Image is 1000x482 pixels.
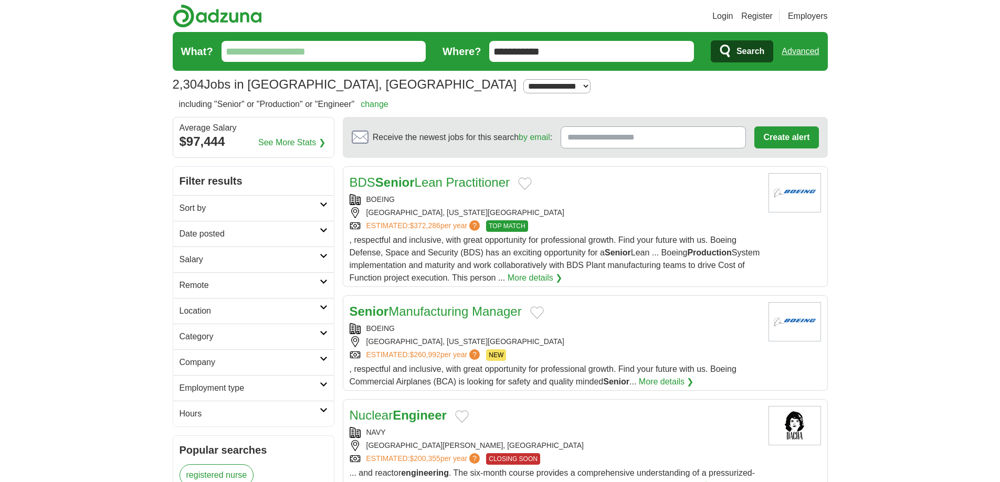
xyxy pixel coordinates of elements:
a: Sort by [173,195,334,221]
label: Where? [443,44,481,59]
a: SeniorManufacturing Manager [350,304,522,318]
strong: engineering [401,468,449,477]
h2: Date posted [180,228,320,240]
a: BOEING [366,195,395,203]
span: ? [469,220,480,231]
a: NuclearEngineer [350,408,447,422]
a: More details ❯ [508,272,563,284]
span: TOP MATCH [486,220,528,232]
h2: Remote [180,279,320,292]
a: NAVY [366,428,386,436]
strong: Senior [603,377,629,386]
a: Date posted [173,221,334,247]
span: $200,355 [409,454,440,463]
span: ? [469,453,480,464]
div: $97,444 [180,132,328,151]
span: NEW [486,349,506,361]
button: Add to favorite jobs [530,306,544,319]
div: [GEOGRAPHIC_DATA], [US_STATE][GEOGRAPHIC_DATA] [350,207,760,218]
h2: Filter results [173,167,334,195]
a: See More Stats ❯ [258,136,325,149]
a: Login [712,10,733,23]
img: Adzuna logo [173,4,262,28]
strong: Production [687,248,731,257]
strong: Senior [350,304,389,318]
a: ESTIMATED:$260,992per year? [366,349,482,361]
a: ESTIMATED:$372,286per year? [366,220,482,232]
strong: Engineer [393,408,447,422]
span: CLOSING SOON [486,453,540,465]
span: , respectful and inclusive, with great opportunity for professional growth. Find your future with... [350,365,736,386]
a: ESTIMATED:$200,355per year? [366,453,482,465]
a: Register [741,10,773,23]
strong: Senior [375,175,415,189]
span: Receive the newest jobs for this search : [373,131,552,144]
h2: Employment type [180,382,320,394]
button: Create alert [754,126,818,148]
a: change [361,100,388,109]
a: Category [173,324,334,349]
a: More details ❯ [639,376,694,388]
a: Employment type [173,375,334,401]
a: Location [173,298,334,324]
span: ? [469,349,480,360]
button: Search [711,40,773,62]
a: Hours [173,401,334,426]
span: $260,992 [409,350,440,359]
img: Dacha Navy Yard logo [769,406,821,445]
a: Employers [788,10,828,23]
span: Search [736,41,764,62]
h2: Category [180,330,320,343]
a: Salary [173,247,334,272]
img: Boeing logo [769,173,821,212]
h2: Company [180,356,320,369]
div: Average Salary [180,124,328,132]
div: [GEOGRAPHIC_DATA][PERSON_NAME], [GEOGRAPHIC_DATA] [350,440,760,451]
span: $372,286 [409,221,440,230]
h2: Popular searches [180,442,328,458]
a: Advanced [782,41,819,62]
label: What? [181,44,213,59]
span: 2,304 [173,75,204,94]
a: BDSSeniorLean Practitioner [350,175,510,189]
h2: Location [180,305,320,317]
div: [GEOGRAPHIC_DATA], [US_STATE][GEOGRAPHIC_DATA] [350,336,760,347]
button: Add to favorite jobs [518,177,532,190]
h2: including "Senior" or "Production" or "Engineer" [179,98,388,111]
a: by email [519,133,550,142]
button: Add to favorite jobs [455,410,469,423]
h1: Jobs in [GEOGRAPHIC_DATA], [GEOGRAPHIC_DATA] [173,77,517,91]
a: BOEING [366,324,395,333]
a: Company [173,349,334,375]
h2: Sort by [180,202,320,215]
h2: Hours [180,408,320,420]
a: Remote [173,272,334,298]
span: , respectful and inclusive, with great opportunity for professional growth. Find your future with... [350,235,760,282]
strong: Senior [605,248,631,257]
img: Boeing logo [769,302,821,341]
h2: Salary [180,253,320,266]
